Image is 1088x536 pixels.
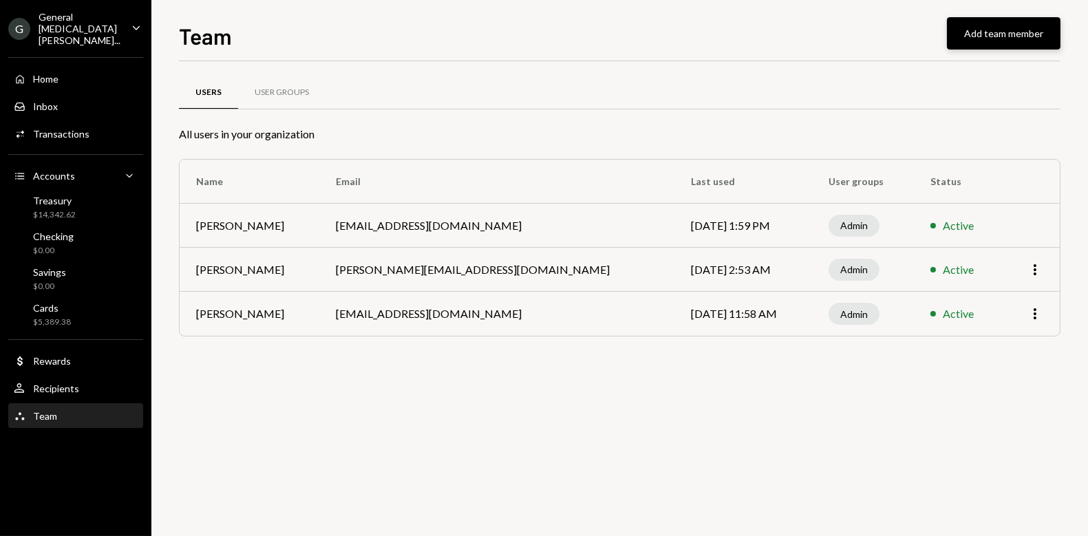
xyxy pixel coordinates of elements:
div: Active [943,217,974,234]
div: Users [195,87,222,98]
a: User Groups [238,75,326,110]
a: Accounts [8,163,143,188]
a: Treasury$14,342.62 [8,191,143,224]
a: Checking$0.00 [8,226,143,259]
div: Admin [829,303,879,325]
td: [PERSON_NAME] [180,292,320,336]
td: [DATE] 11:58 AM [674,292,812,336]
a: Savings$0.00 [8,262,143,295]
th: Status [914,160,1002,204]
a: Users [179,75,238,110]
div: Transactions [33,128,89,140]
div: $0.00 [33,245,74,257]
div: Savings [33,266,66,278]
div: User Groups [255,87,309,98]
a: Home [8,66,143,91]
button: Add team member [947,17,1060,50]
div: $5,389.38 [33,317,71,328]
td: [PERSON_NAME] [180,248,320,292]
div: Recipients [33,383,79,394]
div: Team [33,410,57,422]
div: Accounts [33,170,75,182]
div: Inbox [33,100,58,112]
div: Home [33,73,58,85]
td: [PERSON_NAME] [180,204,320,248]
th: Email [320,160,675,204]
th: Last used [674,160,812,204]
td: [DATE] 1:59 PM [674,204,812,248]
div: All users in your organization [179,126,1060,142]
div: G [8,18,30,40]
a: Rewards [8,348,143,373]
div: Active [943,261,974,278]
div: Admin [829,259,879,281]
th: Name [180,160,320,204]
div: Cards [33,302,71,314]
a: Transactions [8,121,143,146]
div: $0.00 [33,281,66,292]
div: $14,342.62 [33,209,76,221]
a: Team [8,403,143,428]
div: Checking [33,231,74,242]
a: Inbox [8,94,143,118]
th: User groups [812,160,914,204]
div: Admin [829,215,879,237]
div: Active [943,305,974,322]
div: General [MEDICAL_DATA][PERSON_NAME]... [39,11,120,46]
td: [DATE] 2:53 AM [674,248,812,292]
a: Recipients [8,376,143,400]
td: [PERSON_NAME][EMAIL_ADDRESS][DOMAIN_NAME] [320,248,675,292]
td: [EMAIL_ADDRESS][DOMAIN_NAME] [320,204,675,248]
a: Cards$5,389.38 [8,298,143,331]
div: Treasury [33,195,76,206]
h1: Team [179,22,232,50]
div: Rewards [33,355,71,367]
td: [EMAIL_ADDRESS][DOMAIN_NAME] [320,292,675,336]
